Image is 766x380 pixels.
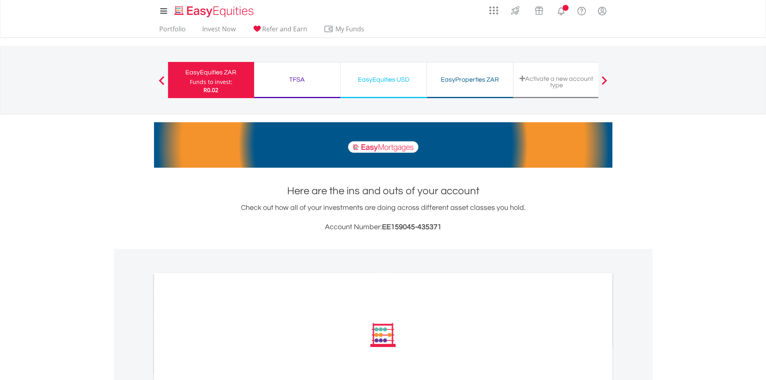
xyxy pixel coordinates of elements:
h3: Account Number: [154,222,612,233]
div: Activate a new account type [518,75,595,88]
span: EE159045-435371 [382,223,442,231]
a: My Profile [592,2,612,20]
img: EasyEquities_Logo.png [173,5,257,18]
a: Refer and Earn [249,25,310,37]
span: R0.02 [203,86,218,94]
a: Notifications [551,2,571,18]
div: Funds to invest: [190,78,232,86]
div: Check out how all of your investments are doing across different asset classes you hold. [154,202,612,233]
div: EasyEquities ZAR [173,67,249,78]
img: EasyMortage Promotion Banner [154,122,612,168]
a: Home page [171,2,257,18]
img: thrive-v2.svg [509,4,522,17]
a: AppsGrid [484,2,503,15]
span: Refer and Earn [262,25,307,33]
a: Vouchers [527,2,551,17]
span: My Funds [324,24,376,34]
a: Invest Now [199,25,239,37]
h1: Here are the ins and outs of your account [154,184,612,198]
img: vouchers-v2.svg [532,4,546,17]
div: EasyEquities USD [345,74,422,85]
a: Portfolio [156,25,189,37]
a: FAQ's and Support [571,2,592,18]
img: grid-menu-icon.svg [489,6,498,15]
div: EasyProperties ZAR [432,74,508,85]
div: TFSA [259,74,335,85]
